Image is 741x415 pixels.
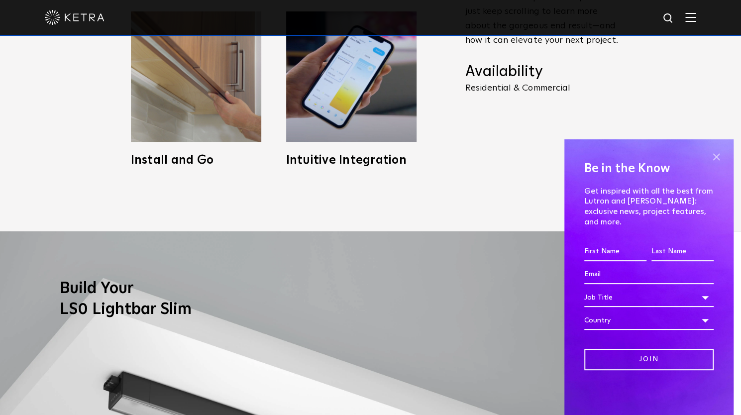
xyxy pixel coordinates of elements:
[584,242,646,261] input: First Name
[584,186,714,227] p: Get inspired with all the best from Lutron and [PERSON_NAME]: exclusive news, project features, a...
[662,12,675,25] img: search icon
[286,11,417,142] img: L30_SystemIntegration
[584,349,714,370] input: Join
[651,242,714,261] input: Last Name
[45,10,105,25] img: ketra-logo-2019-white
[584,311,714,330] div: Country
[131,154,261,166] h3: Install and Go
[584,159,714,178] h4: Be in the Know
[584,265,714,284] input: Email
[286,154,417,166] h3: Intuitive Integration
[685,12,696,22] img: Hamburger%20Nav.svg
[465,84,620,93] p: Residential & Commercial
[131,11,261,142] img: LS0_Easy_Install
[584,288,714,307] div: Job Title
[465,63,620,82] h4: Availability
